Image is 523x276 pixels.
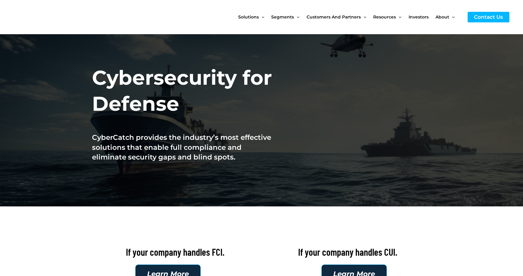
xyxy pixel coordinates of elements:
[361,4,366,30] span: Menu Toggle
[271,4,294,30] span: Segments
[449,4,455,30] span: Menu Toggle
[409,4,429,30] span: Investors
[92,133,277,162] h1: CyberCatch provides the industry’s most effective solutions that enable full compliance and elimi...
[373,4,396,30] span: Resources
[265,246,431,258] h2: If your company handles CUI.
[259,4,264,30] span: Menu Toggle
[436,4,449,30] span: About
[238,4,462,30] nav: Site Navigation: New Main Menu
[11,5,83,30] img: CyberCatch
[396,4,401,30] span: Menu Toggle
[92,246,258,258] h2: If your company handles FCI.
[307,4,361,30] span: Customers and Partners
[294,4,299,30] span: Menu Toggle
[238,4,259,30] span: Solutions
[92,65,277,117] h2: Cybersecurity for Defense
[409,4,436,30] a: Investors
[468,12,509,22] a: Contact Us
